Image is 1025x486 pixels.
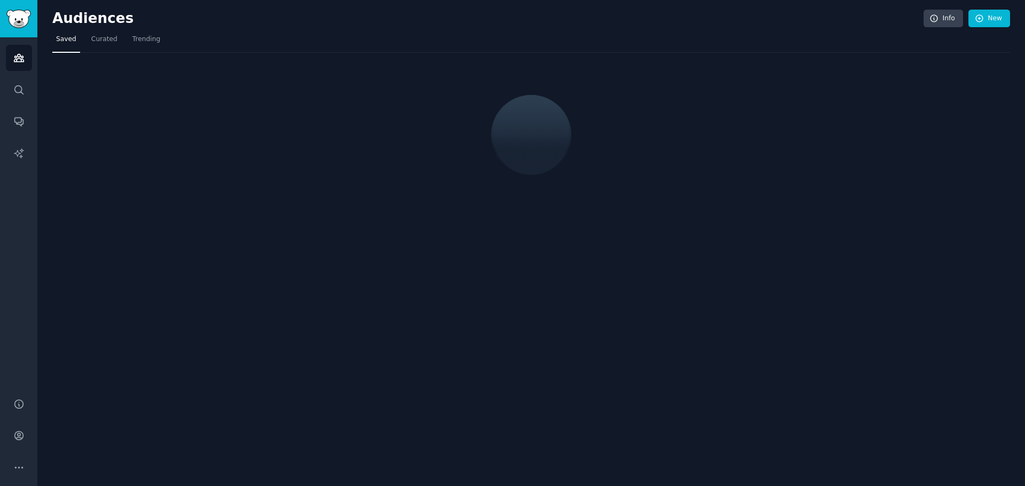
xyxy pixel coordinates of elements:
[924,10,963,28] a: Info
[88,31,121,53] a: Curated
[132,35,160,44] span: Trending
[968,10,1010,28] a: New
[52,10,924,27] h2: Audiences
[6,10,31,28] img: GummySearch logo
[129,31,164,53] a: Trending
[52,31,80,53] a: Saved
[91,35,117,44] span: Curated
[56,35,76,44] span: Saved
